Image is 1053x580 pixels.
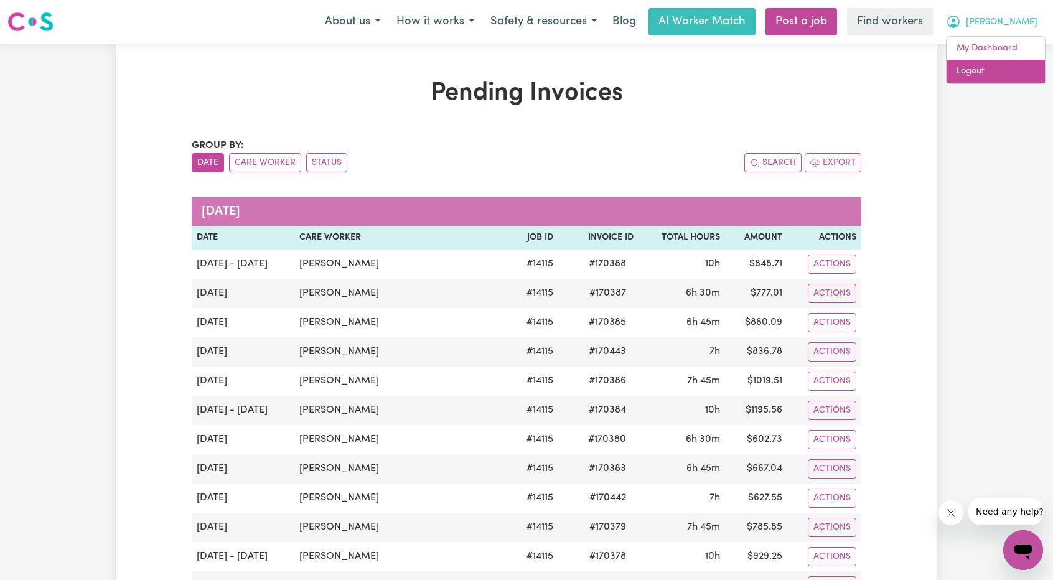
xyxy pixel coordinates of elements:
button: Actions [808,255,856,274]
button: Search [744,153,802,172]
td: # 14115 [512,454,558,484]
span: 7 hours [709,347,720,357]
img: Careseekers logo [7,11,54,33]
iframe: Close message [938,500,963,525]
span: Need any help? [7,9,75,19]
span: # 170379 [582,520,634,535]
span: 10 hours [705,259,720,269]
span: # 170443 [581,344,634,359]
th: Care Worker [294,226,512,250]
td: [PERSON_NAME] [294,337,512,367]
span: # 170442 [582,490,634,505]
td: # 14115 [512,337,558,367]
td: $ 836.78 [725,337,787,367]
button: Actions [808,342,856,362]
span: # 170380 [581,432,634,447]
div: My Account [946,36,1046,84]
span: # 170383 [581,461,634,476]
h1: Pending Invoices [192,78,861,108]
td: # 14115 [512,279,558,308]
td: [DATE] - [DATE] [192,396,294,425]
a: My Dashboard [947,37,1045,60]
td: $ 777.01 [725,279,787,308]
td: [PERSON_NAME] [294,396,512,425]
td: # 14115 [512,484,558,513]
span: # 170388 [581,256,634,271]
button: About us [317,9,388,35]
button: sort invoices by care worker [229,153,301,172]
a: Find workers [847,8,933,35]
td: [DATE] [192,308,294,337]
td: $ 848.71 [725,250,787,279]
span: # 170384 [581,403,634,418]
iframe: Button to launch messaging window [1003,530,1043,570]
td: # 14115 [512,250,558,279]
button: My Account [938,9,1046,35]
a: AI Worker Match [648,8,756,35]
td: # 14115 [512,396,558,425]
a: Careseekers logo [7,7,54,36]
button: Actions [808,401,856,420]
td: [DATE] [192,337,294,367]
td: [PERSON_NAME] [294,250,512,279]
td: [DATE] - [DATE] [192,542,294,571]
button: Actions [808,313,856,332]
span: 7 hours [709,493,720,503]
iframe: Message from company [968,498,1043,525]
a: Blog [605,8,643,35]
button: Actions [808,372,856,391]
button: sort invoices by date [192,153,224,172]
button: sort invoices by paid status [306,153,347,172]
td: [DATE] - [DATE] [192,250,294,279]
td: [DATE] [192,367,294,396]
caption: [DATE] [192,197,861,226]
button: Actions [808,489,856,508]
td: # 14115 [512,513,558,542]
td: [PERSON_NAME] [294,454,512,484]
td: $ 860.09 [725,308,787,337]
a: Logout [947,60,1045,83]
td: [DATE] [192,484,294,513]
span: 6 hours 45 minutes [686,464,720,474]
td: $ 785.85 [725,513,787,542]
th: Date [192,226,294,250]
button: Actions [808,459,856,479]
td: $ 667.04 [725,454,787,484]
button: Actions [808,284,856,303]
td: [DATE] [192,425,294,454]
th: Total Hours [639,226,725,250]
span: 6 hours 45 minutes [686,317,720,327]
td: [PERSON_NAME] [294,425,512,454]
button: Export [805,153,861,172]
span: 6 hours 30 minutes [686,288,720,298]
span: 6 hours 30 minutes [686,434,720,444]
td: # 14115 [512,425,558,454]
span: Group by: [192,141,244,151]
td: $ 1195.56 [725,396,787,425]
span: # 170385 [581,315,634,330]
button: Actions [808,518,856,537]
span: 10 hours [705,405,720,415]
td: [DATE] [192,454,294,484]
th: Invoice ID [558,226,639,250]
td: $ 602.73 [725,425,787,454]
td: [PERSON_NAME] [294,308,512,337]
button: Safety & resources [482,9,605,35]
td: $ 627.55 [725,484,787,513]
td: [DATE] [192,279,294,308]
th: Amount [725,226,787,250]
span: [PERSON_NAME] [966,16,1037,29]
td: [PERSON_NAME] [294,484,512,513]
button: How it works [388,9,482,35]
span: # 170386 [581,373,634,388]
td: # 14115 [512,542,558,571]
td: [DATE] [192,513,294,542]
td: [PERSON_NAME] [294,542,512,571]
span: # 170378 [582,549,634,564]
button: Actions [808,430,856,449]
span: 7 hours 45 minutes [687,376,720,386]
td: $ 1019.51 [725,367,787,396]
td: [PERSON_NAME] [294,279,512,308]
span: 10 hours [705,551,720,561]
td: # 14115 [512,367,558,396]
